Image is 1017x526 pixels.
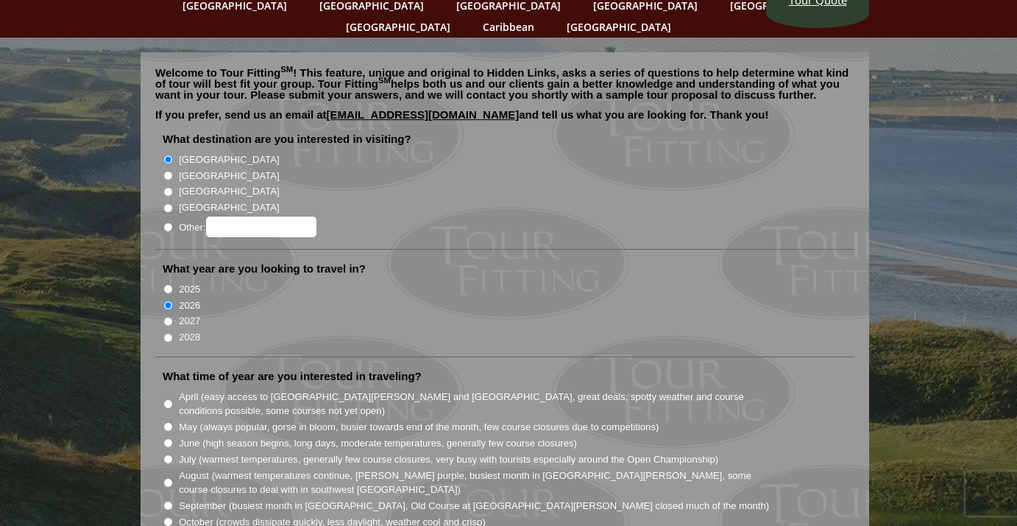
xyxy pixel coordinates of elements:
p: If you prefer, send us an email at and tell us what you are looking for. Thank you! [155,109,854,131]
label: July (warmest temperatures, generally few course closures, very busy with tourists especially aro... [179,452,718,467]
a: Caribbean [475,16,542,38]
label: What destination are you interested in visiting? [163,132,411,147]
label: August (warmest temperatures continue, [PERSON_NAME] purple, busiest month in [GEOGRAPHIC_DATA][P... [179,469,770,497]
label: April (easy access to [GEOGRAPHIC_DATA][PERSON_NAME] and [GEOGRAPHIC_DATA], great deals, spotty w... [179,390,770,418]
label: May (always popular, gorse in bloom, busier towards end of the month, few course closures due to ... [179,420,659,435]
label: [GEOGRAPHIC_DATA] [179,184,279,199]
label: What time of year are you interested in traveling? [163,369,422,384]
p: Welcome to Tour Fitting ! This feature, unique and original to Hidden Links, asks a series of que... [155,67,854,100]
a: [GEOGRAPHIC_DATA] [339,16,458,38]
label: June (high season begins, long days, moderate temperatures, generally few course closures) [179,436,577,451]
label: 2027 [179,314,200,329]
label: What year are you looking to travel in? [163,262,366,276]
label: Other: [179,217,316,237]
sup: SM [378,76,391,85]
sup: SM [280,65,293,74]
a: [GEOGRAPHIC_DATA] [559,16,678,38]
a: [EMAIL_ADDRESS][DOMAIN_NAME] [327,108,520,121]
label: [GEOGRAPHIC_DATA] [179,169,279,183]
label: 2026 [179,298,200,313]
label: [GEOGRAPHIC_DATA] [179,200,279,215]
label: 2028 [179,330,200,345]
input: Other: [206,217,316,237]
label: 2025 [179,282,200,297]
label: September (busiest month in [GEOGRAPHIC_DATA], Old Course at [GEOGRAPHIC_DATA][PERSON_NAME] close... [179,499,769,513]
label: [GEOGRAPHIC_DATA] [179,152,279,167]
